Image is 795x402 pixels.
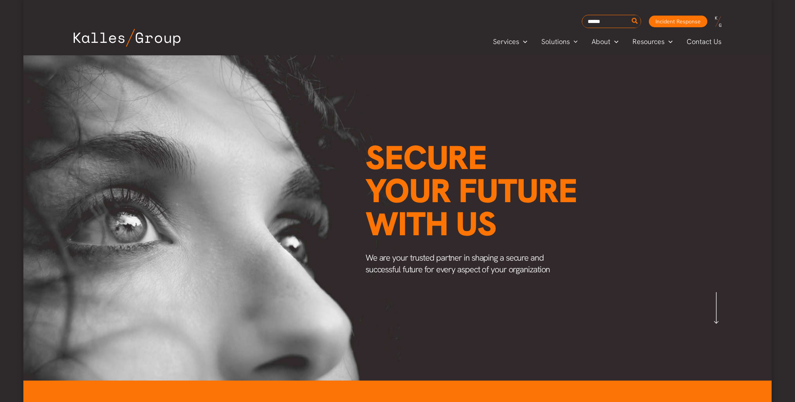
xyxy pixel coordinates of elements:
[519,36,527,48] span: Menu Toggle
[486,36,534,48] a: ServicesMenu Toggle
[610,36,618,48] span: Menu Toggle
[366,136,577,245] span: Secure your future with us
[493,36,519,48] span: Services
[366,252,550,275] span: We are your trusted partner in shaping a secure and successful future for every aspect of your or...
[687,36,721,48] span: Contact Us
[534,36,585,48] a: SolutionsMenu Toggle
[541,36,570,48] span: Solutions
[680,36,729,48] a: Contact Us
[592,36,610,48] span: About
[625,36,680,48] a: ResourcesMenu Toggle
[570,36,578,48] span: Menu Toggle
[486,35,729,48] nav: Primary Site Navigation
[649,16,707,27] a: Incident Response
[74,29,180,47] img: Kalles Group
[632,36,664,48] span: Resources
[630,15,640,28] button: Search
[664,36,673,48] span: Menu Toggle
[585,36,625,48] a: AboutMenu Toggle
